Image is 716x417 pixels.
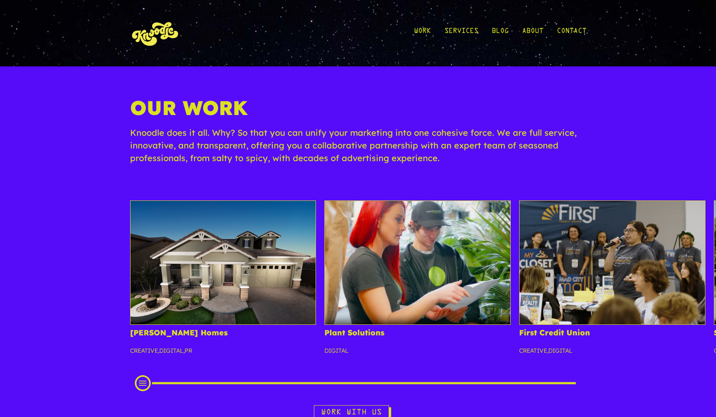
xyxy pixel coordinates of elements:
a: Plant Solutions [324,328,384,337]
a: About [522,14,543,53]
p: , [519,346,705,362]
a: Digital [324,347,348,354]
a: Creative [519,347,547,354]
img: KnoLogo(yellow) [130,14,181,53]
a: Creative [130,347,158,354]
a: Digital [159,347,183,354]
a: Contact [557,14,586,53]
h1: Our Work [130,96,586,126]
a: PR [185,347,192,354]
a: [PERSON_NAME] Homes [130,328,228,337]
a: Digital [548,347,572,354]
a: Work [414,14,431,53]
div: Scroll Projects [143,379,574,387]
p: , , [130,346,316,362]
p: Knoodle does it all. Why? So that you can unify your marketing into one cohesive force. We are fu... [130,126,586,173]
a: Blog [492,14,509,53]
a: First Credit Union [519,328,590,337]
a: Services [444,14,478,53]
